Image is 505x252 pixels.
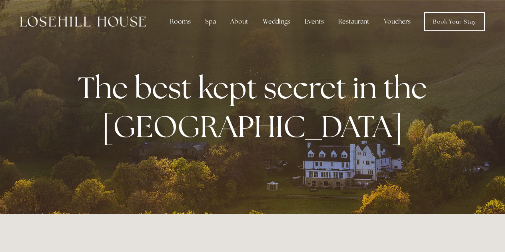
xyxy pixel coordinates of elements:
[164,14,197,30] div: Rooms
[224,14,255,30] div: About
[256,14,297,30] div: Weddings
[20,16,146,27] img: Losehill House
[199,14,222,30] div: Spa
[332,14,376,30] div: Restaurant
[298,14,330,30] div: Events
[78,68,433,146] strong: The best kept secret in the [GEOGRAPHIC_DATA]
[424,12,485,31] a: Book Your Stay
[377,14,417,30] a: Vouchers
